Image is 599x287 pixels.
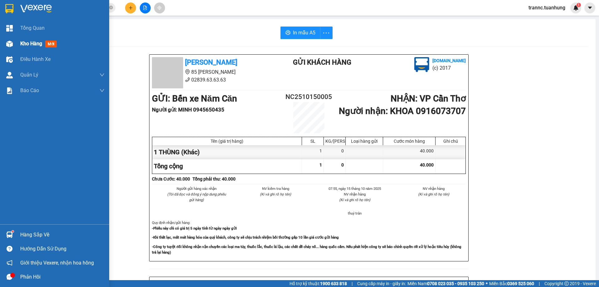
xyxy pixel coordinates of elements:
li: NV nhận hàng [402,186,466,191]
span: Quản Lý [20,71,38,79]
div: 0 [324,145,346,159]
img: warehouse-icon [6,231,13,238]
button: printerIn mẫu A5 [280,27,320,39]
button: more [320,27,333,39]
span: more [320,29,332,37]
strong: -Công ty tuyệt đối không nhận vận chuyển các loại ma túy, thuốc lắc, thuốc lá lậu, các chất dễ ch... [152,245,461,255]
i: (Tôi đã đọc và đồng ý nộp dung phiếu gửi hàng) [167,192,226,202]
div: Cước món hàng [385,139,434,144]
li: 85 [PERSON_NAME] [152,68,268,76]
img: solution-icon [6,87,13,94]
span: | [352,280,353,287]
span: phone [185,77,190,82]
span: Miền Nam [407,280,484,287]
span: In mẫu A5 [293,29,315,37]
span: question-circle [7,246,12,252]
div: Phản hồi [20,272,105,282]
span: caret-down [587,5,593,11]
b: GỬI : Bến xe Năm Căn [3,39,88,49]
span: 1 [319,162,322,167]
div: Hướng dẫn sử dụng [20,244,105,254]
b: [PERSON_NAME] [36,4,88,12]
div: SL [304,139,322,144]
div: Quy định nhận/gửi hàng : [152,220,466,255]
li: (c) 2017 [432,64,466,72]
div: Ghi chú [437,139,464,144]
div: 40.000 [383,145,436,159]
b: NHẬN : VP Cần Thơ [391,93,466,104]
span: Miền Bắc [489,280,534,287]
i: (Kí và ghi rõ họ tên) [418,192,449,196]
button: caret-down [584,2,595,13]
h2: NC2510150005 [283,92,335,102]
button: aim [154,2,165,13]
i: (Kí và ghi rõ họ tên) [339,198,370,202]
span: 40.000 [420,162,434,167]
b: GỬI : Bến xe Năm Căn [152,93,237,104]
img: warehouse-icon [6,56,13,63]
div: 1 THÙNG (Khác) [152,145,302,159]
i: (Kí và ghi rõ họ tên) [260,192,291,196]
span: Kho hàng [20,41,42,47]
span: | [539,280,540,287]
b: [PERSON_NAME] [185,58,237,66]
span: Tổng cộng [154,162,183,170]
img: dashboard-icon [6,25,13,32]
span: 1 [577,3,580,7]
span: 0 [341,162,344,167]
li: NV kiểm tra hàng [244,186,308,191]
div: Hàng sắp về [20,230,105,240]
span: Điều hành xe [20,55,51,63]
span: copyright [564,281,569,286]
div: 1 [302,145,324,159]
li: Người gửi hàng xác nhận [164,186,229,191]
div: Loại hàng gửi [347,139,381,144]
img: warehouse-icon [6,41,13,47]
span: Cung cấp máy in - giấy in: [357,280,406,287]
span: Hỗ trợ kỹ thuật: [290,280,347,287]
span: phone [36,23,41,28]
strong: -Khi thất lạc, mất mát hàng hóa của quý khách, công ty sẽ chịu trách nhiệm bồi thường gấp 10 lần ... [152,235,339,240]
span: ⚪️ [486,282,488,285]
b: Người nhận : KHOA 0916073707 [339,106,466,116]
span: file-add [143,6,147,10]
span: notification [7,260,12,266]
div: KG/[PERSON_NAME] [325,139,344,144]
b: Chưa Cước : 40.000 [152,176,190,181]
img: warehouse-icon [6,72,13,78]
span: trannc.tuanhung [524,4,570,12]
li: 02839.63.63.63 [3,22,119,29]
strong: 0369 525 060 [507,281,534,286]
span: down [100,88,105,93]
span: Giới thiệu Vexere, nhận hoa hồng [20,259,94,267]
span: plus [129,6,133,10]
img: logo-vxr [5,4,13,13]
li: NV nhận hàng [323,191,387,197]
div: Tên (giá trị hàng) [154,139,300,144]
strong: 1900 633 818 [320,281,347,286]
span: down [100,72,105,77]
sup: 1 [577,3,581,7]
span: close-circle [109,5,113,11]
span: Tổng Quan [20,24,45,32]
span: aim [157,6,162,10]
button: file-add [140,2,151,13]
b: Gửi khách hàng [293,58,351,66]
span: environment [36,15,41,20]
strong: -Phiếu này chỉ có giá trị 5 ngày tính từ ngày ngày gửi [152,226,237,230]
img: logo.jpg [414,57,429,72]
li: 85 [PERSON_NAME] [3,14,119,22]
sup: 1 [12,230,14,232]
b: Người gửi : MINH 0945650435 [152,106,224,113]
strong: 0708 023 035 - 0935 103 250 [427,281,484,286]
b: [DOMAIN_NAME] [432,58,466,63]
span: printer [285,30,290,36]
li: 07:55, ngày 15 tháng 10 năm 2025 [323,186,387,191]
span: message [7,274,12,280]
span: environment [185,69,190,74]
span: close-circle [109,6,113,9]
li: 02839.63.63.63 [152,76,268,84]
span: Báo cáo [20,87,39,94]
b: Tổng phải thu: 40.000 [192,176,236,181]
li: thuý trân [323,210,387,216]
